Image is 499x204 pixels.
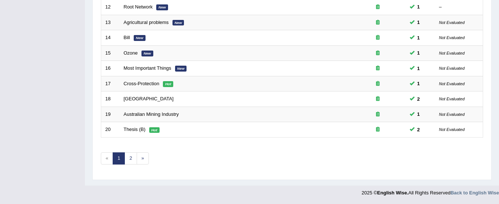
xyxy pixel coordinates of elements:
[354,4,401,11] div: Exam occurring question
[354,96,401,103] div: Exam occurring question
[137,152,149,165] a: »
[414,34,423,42] span: You can still take this question
[124,4,153,10] a: Root Network
[124,96,174,101] a: [GEOGRAPHIC_DATA]
[124,152,137,165] a: 2
[134,35,146,41] em: New
[439,97,465,101] small: Not Evaluated
[101,76,120,91] td: 17
[124,127,146,132] a: Thesis (B)
[354,111,401,118] div: Exam occurring question
[101,30,120,46] td: 14
[141,51,153,56] em: New
[175,66,187,72] em: New
[414,3,423,11] span: You can still take this question
[414,18,423,26] span: You can still take this question
[439,4,479,11] div: –
[354,50,401,57] div: Exam occurring question
[101,122,120,138] td: 20
[414,49,423,57] span: You can still take this question
[101,152,113,165] span: «
[414,126,423,134] span: You can still take this question
[101,107,120,122] td: 19
[439,51,465,55] small: Not Evaluated
[414,110,423,118] span: You can still take this question
[354,126,401,133] div: Exam occurring question
[414,65,423,72] span: You can still take this question
[149,127,160,133] em: Hot
[439,20,465,25] small: Not Evaluated
[414,95,423,103] span: You can still take this question
[439,82,465,86] small: Not Evaluated
[101,45,120,61] td: 15
[156,4,168,10] em: New
[113,152,125,165] a: 1
[439,127,465,132] small: Not Evaluated
[124,111,179,117] a: Australian Mining Industry
[163,81,173,87] em: Hot
[362,186,499,196] div: 2025 © All Rights Reserved
[124,65,171,71] a: Most Important Things
[354,19,401,26] div: Exam occurring question
[172,20,184,26] em: New
[439,66,465,70] small: Not Evaluated
[439,112,465,117] small: Not Evaluated
[414,80,423,87] span: You can still take this question
[124,81,160,86] a: Cross-Protection
[439,35,465,40] small: Not Evaluated
[354,65,401,72] div: Exam occurring question
[354,34,401,41] div: Exam occurring question
[101,15,120,30] td: 13
[101,61,120,76] td: 16
[451,190,499,196] a: Back to English Wise
[377,190,408,196] strong: English Wise.
[124,50,138,56] a: Ozone
[101,91,120,107] td: 18
[124,20,169,25] a: Agricultural problems
[354,80,401,87] div: Exam occurring question
[124,35,130,40] a: Bill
